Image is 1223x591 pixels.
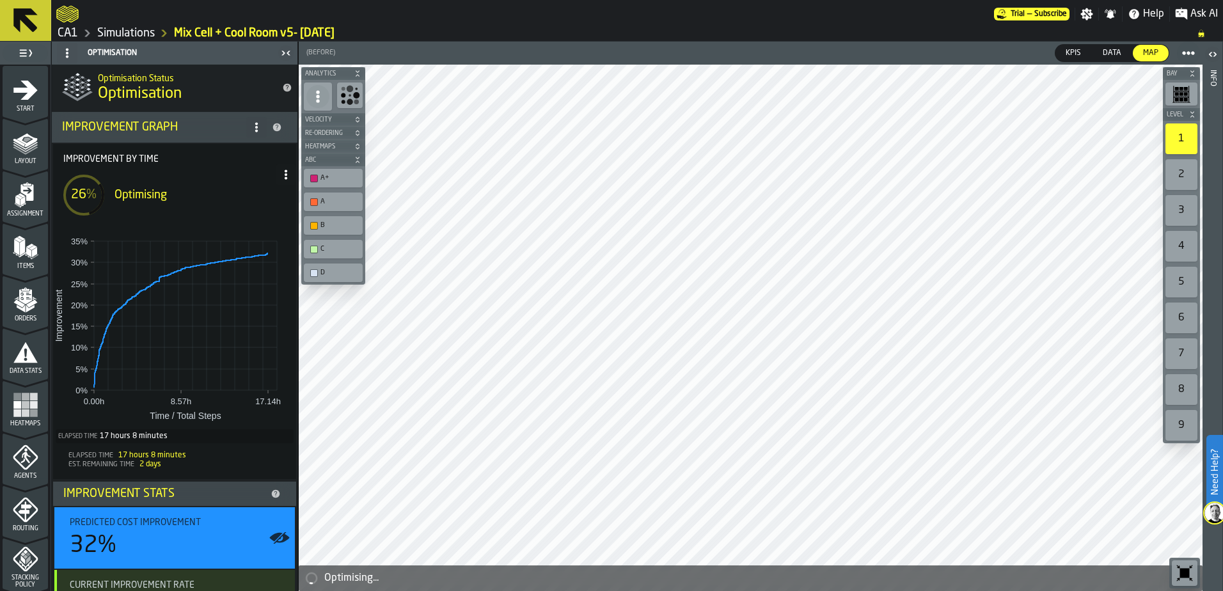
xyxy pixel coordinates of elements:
li: menu Start [3,66,48,117]
div: C [320,245,359,253]
span: 17 hours 8 minutes [118,452,186,459]
div: Title [70,580,285,590]
span: % [86,189,97,201]
text: 0% [75,386,88,395]
span: KPIs [1061,47,1086,59]
text: 5% [75,365,88,374]
div: 6 [1165,303,1197,333]
a: link-to-/wh/i/76e2a128-1b54-4d66-80d4-05ae4c277723 [97,26,155,40]
button: button- [301,113,365,126]
label: button-toggle-Settings [1075,8,1098,20]
div: button-toolbar-undefined [301,214,365,237]
div: A [320,198,359,206]
text: 10% [71,343,88,352]
span: Subscribe [1034,10,1067,19]
span: Level [1164,111,1186,118]
span: Bay [1164,70,1186,77]
label: Title [53,144,296,164]
div: button-toolbar-undefined [1163,80,1200,108]
span: Map [1138,47,1164,59]
div: button-toolbar-undefined [301,237,365,261]
text: 17.14h [255,397,281,406]
div: Title [70,517,285,528]
a: logo-header [301,563,374,588]
h2: Sub Title [98,71,272,84]
div: button-toolbar-undefined [1163,121,1200,157]
svg: Reset zoom and position [1174,563,1195,583]
div: button-toolbar-undefined [1163,228,1200,264]
span: Assignment [3,210,48,217]
div: 5 [1165,267,1197,297]
a: link-to-/wh/i/76e2a128-1b54-4d66-80d4-05ae4c277723 [58,26,78,40]
div: A+ [320,174,359,182]
span: Current Improvement Rate [70,580,194,590]
li: menu Routing [3,485,48,537]
text: 15% [71,322,88,331]
span: Heatmaps [303,143,351,150]
label: Need Help? [1208,436,1222,508]
header: Info [1203,42,1222,591]
div: A [306,195,360,209]
div: 17 hours 8 minutes [100,432,168,441]
div: button-toolbar-undefined [1163,157,1200,193]
label: button-toggle-Close me [277,45,295,61]
li: menu Stacking Policy [3,538,48,589]
a: link-to-/wh/i/76e2a128-1b54-4d66-80d4-05ae4c277723/simulations/c38f314d-0e71-4aac-b74d-bb28aa3e7256 [174,26,335,40]
div: thumb [1093,45,1132,61]
span: Stacking Policy [3,574,48,588]
div: thumb [1055,45,1091,61]
button: button- [301,127,365,139]
div: button-toolbar-undefined [1163,264,1200,300]
label: button-switch-multi-Data [1092,44,1132,62]
span: 26 [71,189,86,201]
span: Agents [3,473,48,480]
div: thumb [1133,45,1169,61]
div: 32% [70,533,116,558]
text: Time / Total Steps [150,411,221,421]
span: Routing [3,525,48,532]
text: 20% [71,301,88,310]
span: Ask AI [1190,6,1218,22]
span: Help [1143,6,1164,22]
button: button- [1163,67,1200,80]
label: button-toggle-Help [1123,6,1169,22]
text: 8.57h [171,397,192,406]
li: menu Items [3,223,48,274]
label: Elapsed Time [58,433,97,440]
span: Data Stats [3,368,48,375]
div: button-toolbar-undefined [1163,336,1200,372]
li: menu Layout [3,118,48,169]
span: Start [3,106,48,113]
div: B [306,219,360,232]
button: button- [301,67,365,80]
text: 35% [71,237,88,246]
div: Info [1208,67,1217,588]
label: button-toggle-Notifications [1099,8,1122,20]
div: button-toolbar-undefined [301,261,365,285]
label: button-toggle-Show on Map [269,507,290,569]
div: D [320,269,359,277]
text: 25% [71,280,88,289]
label: button-switch-multi-Map [1132,44,1169,62]
div: 4 [1165,231,1197,262]
div: 2 [1165,159,1197,190]
div: C [306,242,360,256]
span: Analytics [303,70,351,77]
span: Data [1098,47,1126,59]
div: title-Optimisation [52,65,297,111]
span: ABC [303,157,351,164]
div: 3 [1165,195,1197,226]
div: button-toolbar-undefined [1163,193,1200,228]
div: button-toolbar-undefined [1169,558,1200,588]
span: Optimisation [88,49,137,58]
label: button-switch-multi-KPIs [1055,44,1092,62]
div: button-toolbar-undefined [1163,407,1200,443]
span: Layout [3,158,48,165]
div: A+ [306,171,360,185]
li: menu Data Stats [3,328,48,379]
div: button-toolbar-undefined [301,190,365,214]
button: button- [301,140,365,153]
span: Optimisation [98,84,182,104]
span: Predicted Cost Improvement [70,517,201,528]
